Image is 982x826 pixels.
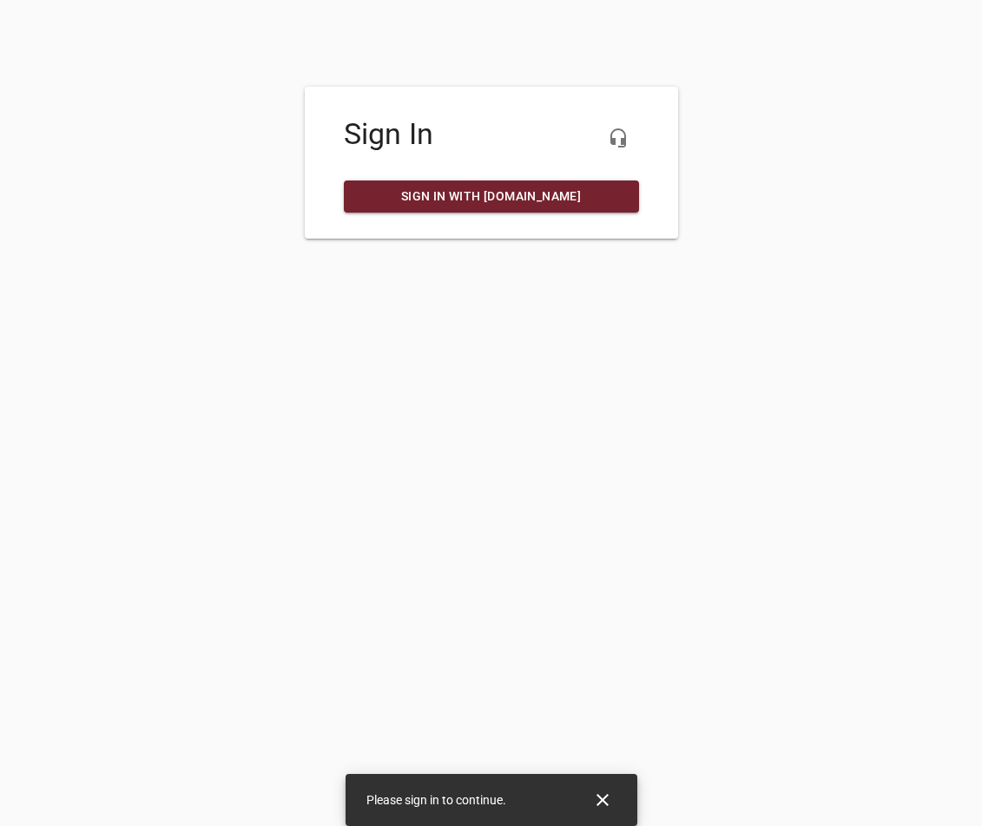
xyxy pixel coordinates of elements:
[366,793,506,807] span: Please sign in to continue.
[358,186,625,207] span: Sign in with [DOMAIN_NAME]
[597,117,639,159] button: Live Chat
[344,180,639,213] a: Sign in with [DOMAIN_NAME]
[582,779,623,821] button: Close
[344,117,639,152] h4: Sign In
